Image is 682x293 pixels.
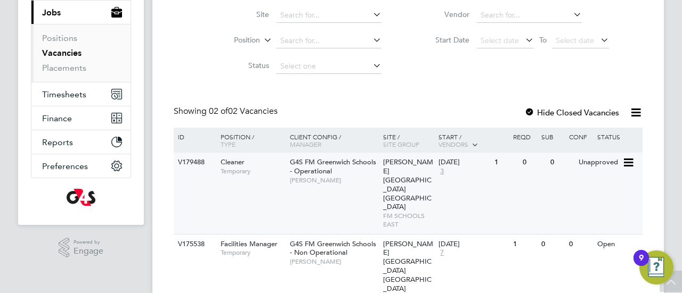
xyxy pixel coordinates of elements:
[42,7,61,18] span: Jobs
[175,128,213,146] div: ID
[221,239,278,248] span: Facilities Manager
[595,235,641,254] div: Open
[408,10,469,19] label: Vendor
[383,239,433,293] span: [PERSON_NAME][GEOGRAPHIC_DATA] [GEOGRAPHIC_DATA]
[439,158,489,167] div: [DATE]
[477,8,582,23] input: Search for...
[380,128,436,153] div: Site /
[42,113,72,123] span: Finance
[510,128,538,146] div: Reqd
[221,140,236,148] span: Type
[175,153,213,172] div: V179488
[492,153,519,172] div: 1
[639,250,673,284] button: Open Resource Center, 9 new notifications
[576,153,622,172] div: Unapproved
[439,248,445,257] span: 7
[439,167,445,176] span: 3
[31,130,131,154] button: Reports
[277,8,381,23] input: Search for...
[290,257,378,266] span: [PERSON_NAME]
[287,128,380,153] div: Client Config /
[59,238,104,258] a: Powered byEngage
[31,82,131,106] button: Timesheets
[209,106,228,116] span: 02 of
[520,153,548,172] div: 0
[481,36,519,45] span: Select date
[199,35,260,46] label: Position
[639,258,644,272] div: 9
[595,128,641,146] div: Status
[67,189,95,206] img: g4s-logo-retina.png
[556,36,594,45] span: Select date
[290,176,378,185] span: [PERSON_NAME]
[42,33,77,43] a: Positions
[548,153,575,172] div: 0
[439,240,508,249] div: [DATE]
[31,106,131,130] button: Finance
[221,157,245,166] span: Cleaner
[524,107,619,118] label: Hide Closed Vacancies
[439,140,468,148] span: Vendors
[539,128,566,146] div: Sub
[383,157,433,211] span: [PERSON_NAME][GEOGRAPHIC_DATA] [GEOGRAPHIC_DATA]
[221,167,285,175] span: Temporary
[221,248,285,257] span: Temporary
[539,235,566,254] div: 0
[74,238,103,247] span: Powered by
[31,1,131,24] button: Jobs
[290,239,376,257] span: G4S FM Greenwich Schools - Non Operational
[383,212,434,228] span: FM SCHOOLS EAST
[42,137,73,147] span: Reports
[42,63,86,73] a: Placements
[566,235,594,254] div: 0
[209,106,278,116] span: 02 Vacancies
[566,128,594,146] div: Conf
[208,61,269,70] label: Status
[436,128,510,154] div: Start /
[74,247,103,256] span: Engage
[290,157,376,175] span: G4S FM Greenwich Schools - Operational
[536,33,550,47] span: To
[510,235,538,254] div: 1
[42,48,82,58] a: Vacancies
[31,24,131,82] div: Jobs
[277,59,381,74] input: Select one
[174,106,280,117] div: Showing
[213,128,287,153] div: Position /
[277,34,381,48] input: Search for...
[42,161,88,171] span: Preferences
[208,10,269,19] label: Site
[383,140,419,148] span: Site Group
[31,189,131,206] a: Go to home page
[175,235,213,254] div: V175538
[31,154,131,178] button: Preferences
[290,140,321,148] span: Manager
[42,89,86,99] span: Timesheets
[408,35,469,45] label: Start Date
